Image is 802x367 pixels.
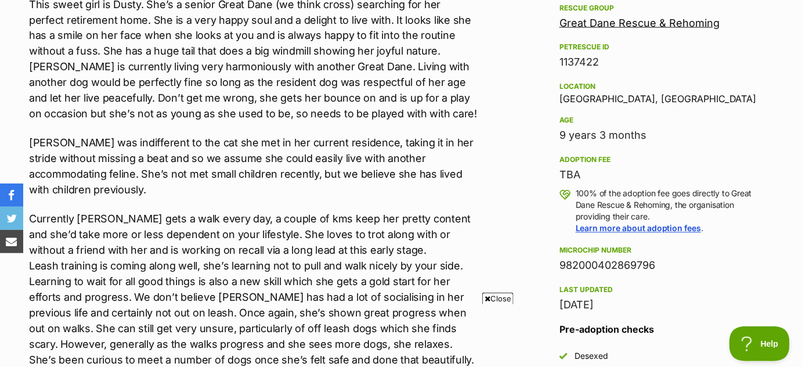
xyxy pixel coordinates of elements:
[559,82,766,92] div: Location
[559,246,766,256] div: Microchip number
[559,55,766,71] div: 1137422
[559,297,766,314] div: [DATE]
[559,80,766,105] div: [GEOGRAPHIC_DATA], [GEOGRAPHIC_DATA]
[729,326,790,361] iframe: Help Scout Beacon - Open
[120,309,682,361] iframe: Advertisement
[559,167,766,183] div: TBA
[559,3,766,13] div: Rescue group
[559,128,766,144] div: 9 years 3 months
[559,156,766,165] div: Adoption fee
[576,224,701,233] a: Learn more about adoption fees
[559,258,766,274] div: 982000402869796
[559,116,766,125] div: Age
[559,286,766,295] div: Last updated
[576,188,766,235] p: 100% of the adoption fee goes directly to Great Dane Rescue & Rehoming, the organisation providin...
[559,43,766,52] div: PetRescue ID
[29,135,478,198] p: [PERSON_NAME] was indifferent to the cat she met in her current residence, taking it in her strid...
[559,17,720,29] a: Great Dane Rescue & Rehoming
[482,293,514,304] span: Close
